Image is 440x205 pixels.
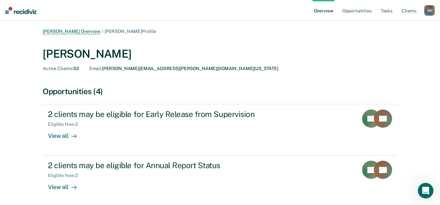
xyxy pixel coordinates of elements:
[424,5,435,16] button: AB
[89,66,102,71] span: Email :
[424,5,435,16] div: A B
[5,7,37,14] img: Recidiviz
[43,87,397,96] div: Opportunities (4)
[43,47,397,61] div: [PERSON_NAME]
[43,104,397,155] a: 2 clients may be eligible for Early Release from SupervisionEligible Now:2View all
[100,29,105,34] span: /
[105,29,156,34] span: [PERSON_NAME] Profile
[48,110,277,119] div: 2 clients may be eligible for Early Release from Supervision
[418,183,433,198] iframe: Intercom live chat
[43,66,73,71] span: Active Clients :
[48,122,83,127] div: Eligible Now : 2
[48,127,84,140] div: View all
[48,173,83,178] div: Eligible Now : 2
[43,29,100,34] a: [PERSON_NAME] Overview
[89,66,278,71] div: [PERSON_NAME][EMAIL_ADDRESS][PERSON_NAME][DOMAIN_NAME][US_STATE]
[43,66,79,71] div: 52
[48,161,277,170] div: 2 clients may be eligible for Annual Report Status
[48,178,84,191] div: View all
